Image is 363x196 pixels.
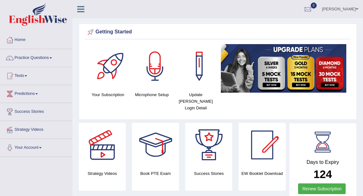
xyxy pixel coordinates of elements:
a: Renew Subscription [298,183,346,194]
img: small5.jpg [221,44,346,93]
a: Tests [0,67,72,83]
a: Strategy Videos [0,121,72,137]
h4: Microphone Setup [133,91,170,98]
h4: Days to Expiry [296,159,350,165]
a: Predictions [0,85,72,101]
h4: Book PTE Exam [132,170,179,177]
a: Your Account [0,139,72,155]
a: Home [0,31,72,47]
a: Practice Questions [0,49,72,65]
h4: Update [PERSON_NAME] Login Detail [177,91,215,111]
b: 124 [314,168,332,180]
h4: Success Stories [185,170,232,177]
a: Success Stories [0,103,72,119]
h4: EW Booklet Download [239,170,285,177]
div: Getting Started [86,27,349,37]
h4: Strategy Videos [79,170,126,177]
h4: Your Subscription [89,91,127,98]
span: 0 [311,3,317,9]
